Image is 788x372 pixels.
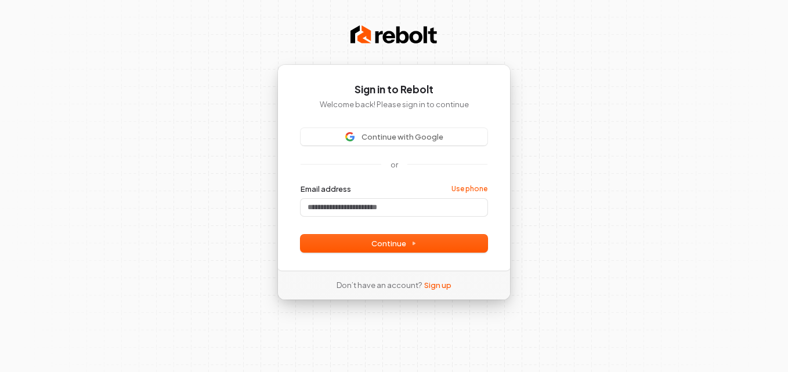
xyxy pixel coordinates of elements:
button: Sign in with GoogleContinue with Google [301,128,487,145]
h1: Sign in to Rebolt [301,83,487,97]
span: Don’t have an account? [337,280,422,290]
span: Continue with Google [362,132,443,142]
a: Use phone [451,184,487,194]
p: Welcome back! Please sign in to continue [301,99,487,110]
p: or [391,159,398,170]
img: Rebolt Logo [350,23,438,46]
a: Sign up [424,280,451,290]
span: Continue [371,238,417,249]
button: Continue [301,235,487,252]
img: Sign in with Google [345,132,355,141]
label: Email address [301,184,351,194]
